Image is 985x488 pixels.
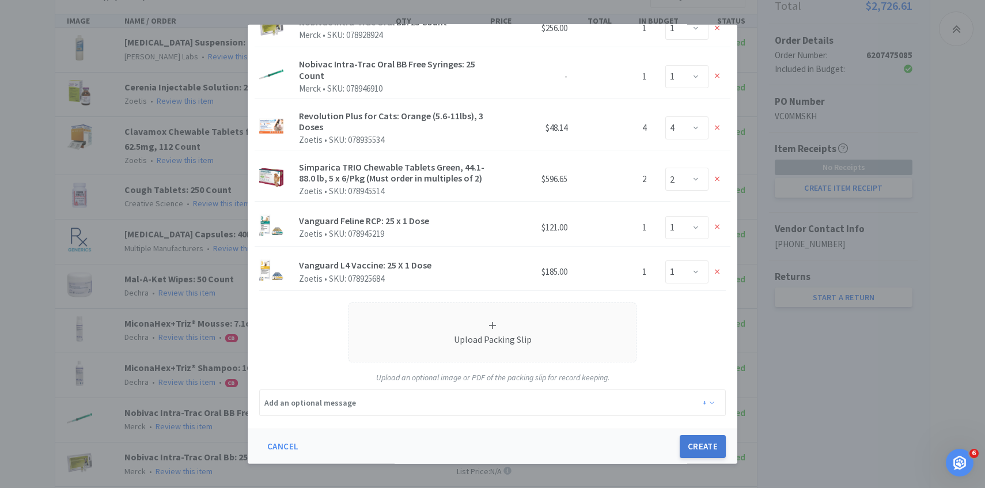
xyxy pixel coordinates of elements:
[299,135,488,145] p: Zoetis SKU: 078935534
[577,172,647,186] h6: 2
[376,372,609,383] em: Upload an optional image or PDF of the packing slip for record keeping.
[497,121,567,135] h6: $48.14
[497,69,567,83] h6: -
[259,62,283,86] img: 6f5bb644806647c0943b61b5fd4614ae_494122.jpeg
[577,265,647,279] h6: 1
[299,274,488,284] p: Zoetis SKU: 078925684
[321,29,327,40] span: •
[299,161,484,184] a: Simparica TRIO Chewable Tablets Green, 44.1-88.0 lb, 5 x 6/Pkg (Must order in multiples of 2)
[577,21,647,35] h6: 1
[497,221,567,234] h6: $121.00
[264,396,356,409] div: Add an optional message
[577,69,647,83] h6: 1
[259,258,283,282] img: 0613f50d75b04453ac9a84d73787b78d_169444.jpeg
[299,58,475,81] a: Nobivac Intra-Trac Oral BB Free Syringes: 25 Count
[577,221,647,234] h6: 1
[299,30,488,40] p: Merck SKU: 078928924
[969,449,979,458] span: 6
[259,14,283,39] img: 29db803bce224f6d896be97b6575f8a2_203508.jpeg
[497,172,567,186] h6: $596.65
[354,332,631,346] div: Upload Packing Slip
[259,213,283,237] img: b6c73531983246ea96a15a57d8cbbd54_454181.jpeg
[259,114,283,138] img: 08f9f970a08c48d3a486737262a532e8_283939.jpeg
[497,21,567,35] h6: $256.00
[323,134,329,145] span: •
[259,165,283,190] img: 4684cc588f8f46c6bf1270a4d544cead_462246.jpeg
[321,83,327,94] span: •
[680,435,726,458] button: Create
[697,395,721,411] button: +
[259,435,306,458] button: Cancel
[323,273,329,284] span: •
[299,16,447,27] a: Nobivac Intra-Trac Oral Bb: 25 Count
[299,229,488,239] p: Zoetis SKU: 078945219
[946,449,973,476] iframe: Intercom live chat
[299,259,431,271] a: Vanguard L4 Vaccine: 25 X 1 Dose
[299,84,488,94] p: Merck SKU: 078946910
[323,186,329,196] span: •
[497,265,567,279] h6: $185.00
[299,110,483,133] a: Revolution Plus for Cats: Orange (5.6-11lbs), 3 Doses
[299,215,429,226] a: Vanguard Feline RCP: 25 x 1 Dose
[299,186,488,196] p: Zoetis SKU: 078945514
[577,121,647,135] h6: 4
[323,228,329,239] span: •
[349,303,636,362] span: Upload Packing Slip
